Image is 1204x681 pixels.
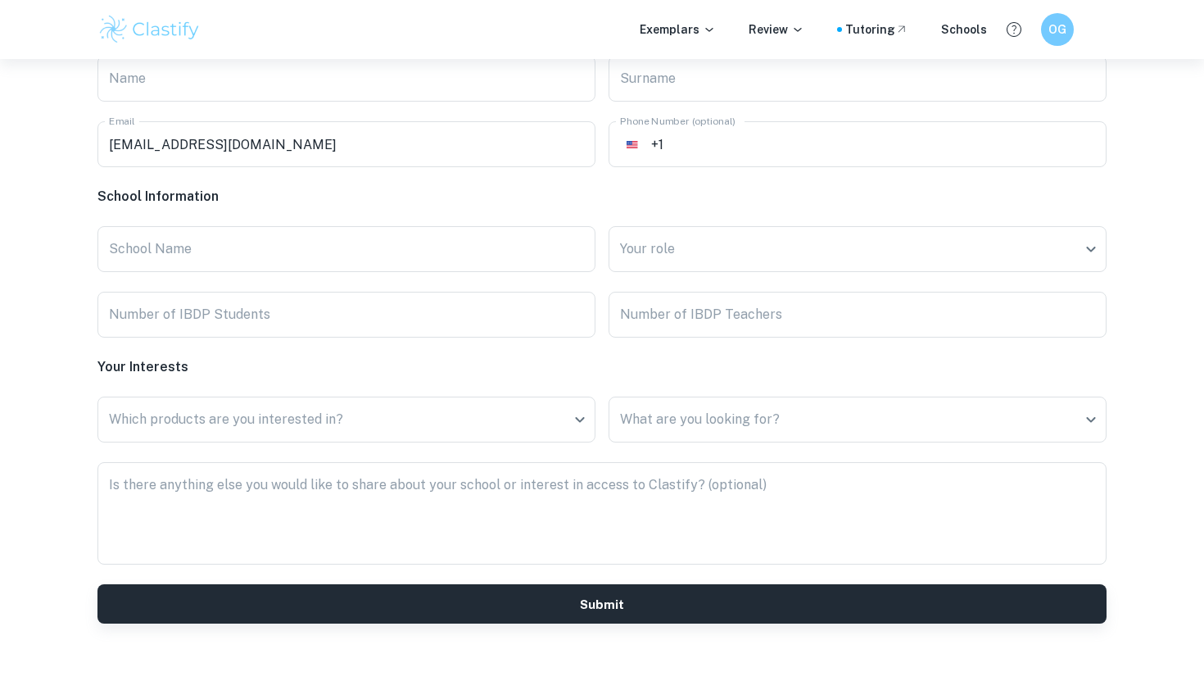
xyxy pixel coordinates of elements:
[97,187,1107,207] h6: School Information
[749,20,804,39] p: Review
[620,132,645,157] button: Select country
[97,13,201,46] img: Clastify logo
[1048,20,1067,39] h6: OG
[1041,13,1074,46] button: OG
[109,114,135,128] label: Email
[620,114,736,128] label: Phone Number (optional)
[640,20,716,39] p: Exemplars
[97,357,1107,377] h6: Your Interests
[845,20,908,39] a: Tutoring
[97,584,1107,624] button: Submit
[651,121,1107,167] input: Phone Number
[941,20,987,39] a: Schools
[1000,16,1028,43] button: Help and Feedback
